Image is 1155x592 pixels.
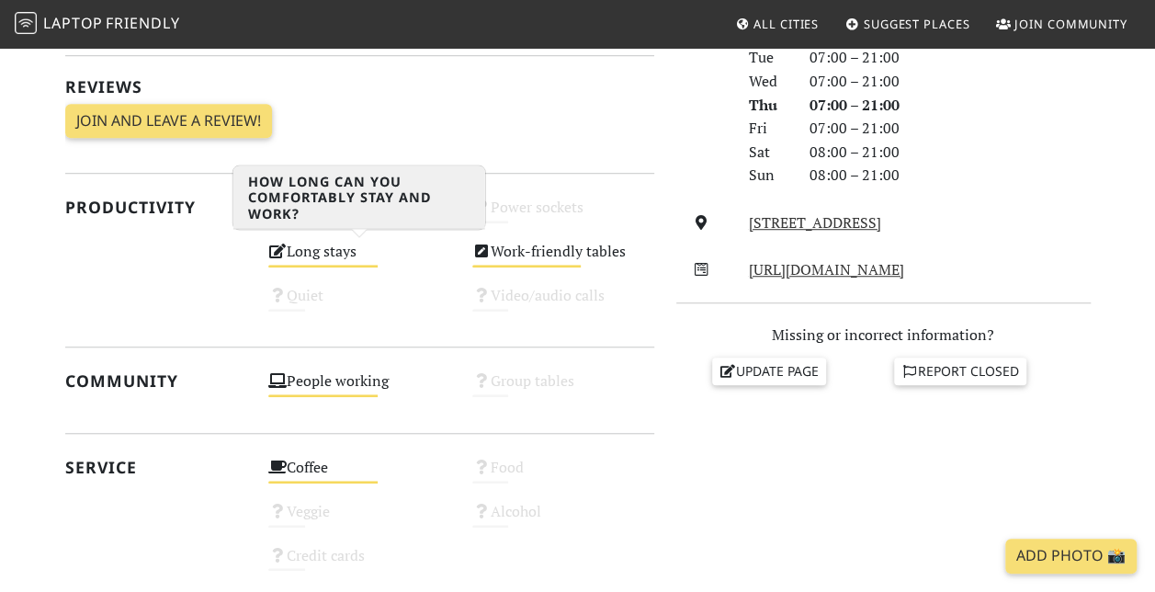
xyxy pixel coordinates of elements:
div: Veggie [257,498,461,542]
div: Quiet [257,282,461,326]
h2: Community [65,371,247,391]
div: Tue [738,46,798,70]
div: People working [257,368,461,412]
div: Work-friendly tables [461,238,665,282]
div: Food [461,454,665,498]
span: Friendly [106,13,179,33]
div: Wed [738,70,798,94]
div: 07:00 – 21:00 [798,46,1102,70]
div: Coffee [257,454,461,498]
div: Video/audio calls [461,282,665,326]
h2: Reviews [65,77,654,97]
div: Fri [738,117,798,141]
a: LaptopFriendly LaptopFriendly [15,8,180,40]
a: All Cities [728,7,826,40]
a: Join Community [989,7,1135,40]
h2: Service [65,458,247,477]
span: Suggest Places [864,16,970,32]
span: Join Community [1014,16,1127,32]
div: Credit cards [257,542,461,586]
h3: How long can you comfortably stay and work? [233,165,485,229]
a: Update page [712,358,826,385]
div: 08:00 – 21:00 [798,141,1102,165]
div: Alcohol [461,498,665,542]
div: Power sockets [461,194,665,238]
div: Group tables [461,368,665,412]
div: 07:00 – 21:00 [798,70,1102,94]
a: [URL][DOMAIN_NAME] [749,259,904,279]
div: 07:00 – 21:00 [798,94,1102,118]
div: Sat [738,141,798,165]
p: Missing or incorrect information? [676,324,1091,347]
a: Suggest Places [838,7,978,40]
span: All Cities [753,16,819,32]
div: 08:00 – 21:00 [798,164,1102,188]
a: [STREET_ADDRESS] [749,212,881,233]
img: LaptopFriendly [15,12,37,34]
a: Report closed [894,358,1026,385]
div: Thu [738,94,798,118]
h2: Productivity [65,198,247,217]
span: Laptop [43,13,103,33]
a: Join and leave a review! [65,104,272,139]
div: Long stays [257,238,461,282]
div: 07:00 – 21:00 [798,117,1102,141]
div: Sun [738,164,798,188]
